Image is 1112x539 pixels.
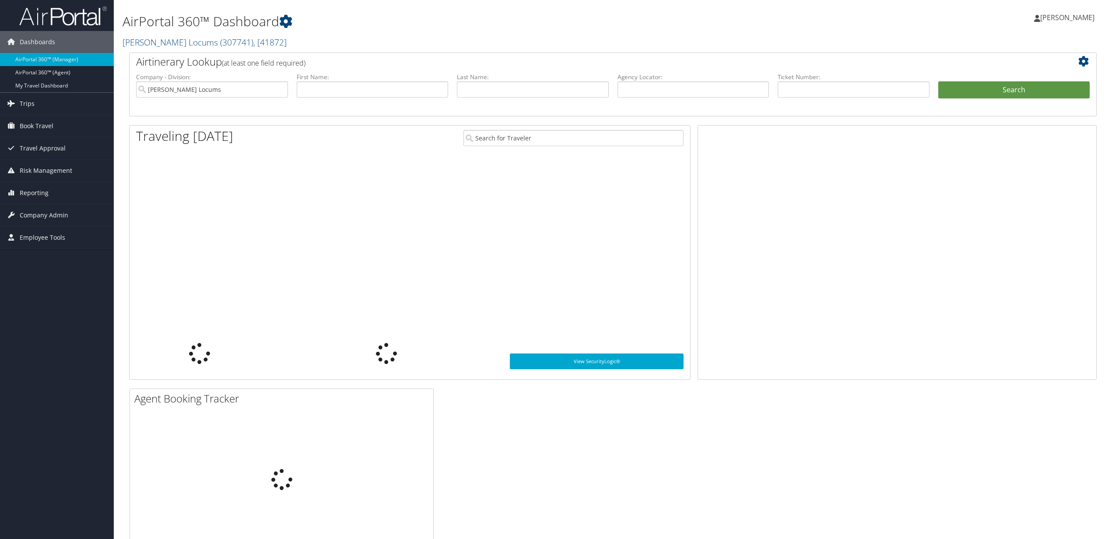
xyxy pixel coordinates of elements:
[938,81,1090,99] button: Search
[617,73,769,81] label: Agency Locator:
[457,73,609,81] label: Last Name:
[20,227,65,248] span: Employee Tools
[20,31,55,53] span: Dashboards
[510,353,684,369] a: View SecurityLogic®
[20,93,35,115] span: Trips
[20,182,49,204] span: Reporting
[20,160,72,182] span: Risk Management
[1040,13,1094,22] span: [PERSON_NAME]
[19,6,107,26] img: airportal-logo.png
[136,73,288,81] label: Company - Division:
[778,73,930,81] label: Ticket Number:
[220,36,253,48] span: ( 307741 )
[463,130,684,146] input: Search for Traveler
[1034,4,1103,31] a: [PERSON_NAME]
[136,54,1009,69] h2: Airtinerary Lookup
[253,36,287,48] span: , [ 41872 ]
[222,58,305,68] span: (at least one field required)
[297,73,449,81] label: First Name:
[134,391,433,406] h2: Agent Booking Tracker
[136,127,233,145] h1: Traveling [DATE]
[123,12,776,31] h1: AirPortal 360™ Dashboard
[20,137,66,159] span: Travel Approval
[20,204,68,226] span: Company Admin
[123,36,287,48] a: [PERSON_NAME] Locums
[20,115,53,137] span: Book Travel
